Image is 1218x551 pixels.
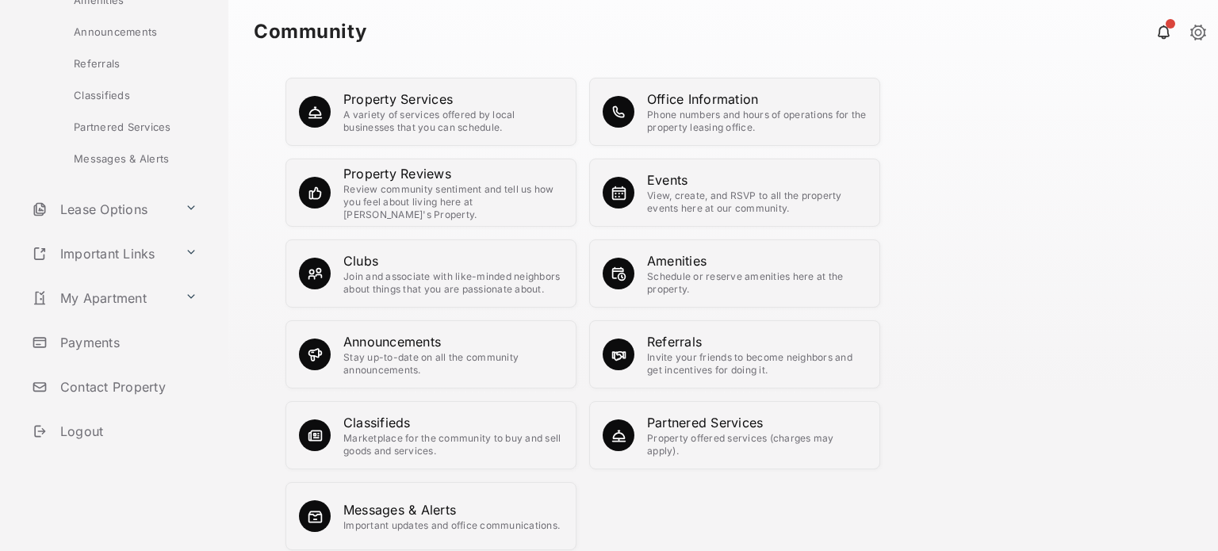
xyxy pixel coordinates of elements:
div: Phone numbers and hours of operations for the property leasing office. [647,109,867,134]
a: Payments [25,323,228,362]
div: View, create, and RSVP to all the property events here at our community. [647,189,867,215]
div: Stay up-to-date on all the community announcements. [343,351,563,377]
a: Referrals [29,48,228,79]
a: Office InformationPhone numbers and hours of operations for the property leasing office. [647,90,867,134]
div: Important updates and office communications. [343,519,560,532]
div: Events [647,170,867,189]
div: Schedule or reserve amenities here at the property. [647,270,867,296]
div: Review community sentiment and tell us how you feel about living here at [PERSON_NAME]'s Property. [343,183,563,221]
div: Clubs [343,251,563,270]
div: Property offered services (charges may apply). [647,432,867,457]
a: ClassifiedsMarketplace for the community to buy and sell goods and services. [343,413,563,457]
div: Property Services [343,90,563,109]
a: Logout [25,412,228,450]
div: Messages & Alerts [343,500,560,519]
a: Partnered ServicesProperty offered services (charges may apply). [647,413,867,457]
div: Office Information [647,90,867,109]
a: ReferralsInvite your friends to become neighbors and get incentives for doing it. [647,332,867,377]
a: Announcements [29,16,228,48]
div: Property Reviews [343,164,563,183]
a: Classifieds [29,79,228,111]
div: A variety of services offered by local businesses that you can schedule. [343,109,563,134]
a: Property ReviewsReview community sentiment and tell us how you feel about living here at [PERSON_... [343,164,563,221]
a: ClubsJoin and associate with like-minded neighbors about things that you are passionate about. [343,251,563,296]
a: EventsView, create, and RSVP to all the property events here at our community. [647,170,867,215]
a: Contact Property [25,368,228,406]
div: Amenities [647,251,867,270]
div: Marketplace for the community to buy and sell goods and services. [343,432,563,457]
div: Invite your friends to become neighbors and get incentives for doing it. [647,351,867,377]
a: AmenitiesSchedule or reserve amenities here at the property. [647,251,867,296]
div: Announcements [343,332,563,351]
a: My Apartment [25,279,178,317]
strong: Community [254,22,367,41]
a: Messages & AlertsImportant updates and office communications. [343,500,560,532]
a: Important Links [25,235,178,273]
a: Messages & Alerts [29,143,228,184]
div: Referrals [647,332,867,351]
div: Classifieds [343,413,563,432]
a: AnnouncementsStay up-to-date on all the community announcements. [343,332,563,377]
div: Join and associate with like-minded neighbors about things that you are passionate about. [343,270,563,296]
a: Partnered Services [29,111,228,143]
a: Property ServicesA variety of services offered by local businesses that you can schedule. [343,90,563,134]
a: Lease Options [25,190,178,228]
div: Partnered Services [647,413,867,432]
